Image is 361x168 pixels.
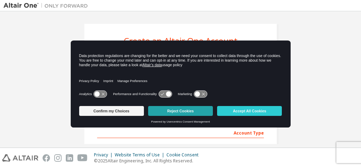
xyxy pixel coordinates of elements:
[94,152,115,158] div: Privacy
[97,127,264,138] div: Account Type
[4,2,91,9] img: Altair One
[115,152,166,158] div: Website Terms of Use
[124,37,237,45] div: Create an Altair One Account
[2,154,38,162] img: altair_logo.svg
[66,154,73,162] img: linkedin.svg
[94,158,203,164] p: © 2025 Altair Engineering, Inc. All Rights Reserved.
[77,154,88,162] img: youtube.svg
[54,154,62,162] img: instagram.svg
[43,154,50,162] img: facebook.svg
[166,152,203,158] div: Cookie Consent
